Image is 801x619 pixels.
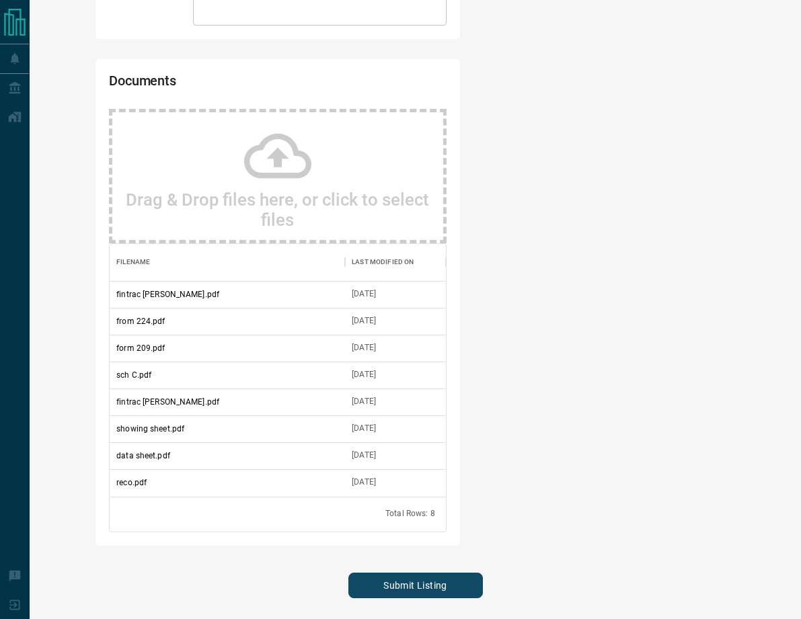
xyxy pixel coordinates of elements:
[348,573,483,598] button: Submit Listing
[110,243,345,281] div: Filename
[352,342,376,354] div: Sep 13, 2025
[109,73,311,95] h2: Documents
[352,288,376,300] div: Sep 13, 2025
[116,396,219,408] p: fintrac [PERSON_NAME].pdf
[116,315,165,327] p: from 224.pdf
[116,243,150,281] div: Filename
[116,423,184,435] p: showing sheet.pdf
[116,477,147,489] p: reco.pdf
[116,369,151,381] p: sch C.pdf
[352,477,376,488] div: Sep 13, 2025
[109,109,447,243] div: Drag & Drop files here, or click to select files
[345,243,446,281] div: Last Modified On
[352,243,414,281] div: Last Modified On
[352,423,376,434] div: Sep 13, 2025
[352,396,376,407] div: Sep 13, 2025
[385,508,435,520] div: Total Rows: 8
[116,450,170,462] p: data sheet.pdf
[352,315,376,327] div: Sep 13, 2025
[116,342,165,354] p: form 209.pdf
[126,190,430,230] h2: Drag & Drop files here, or click to select files
[352,369,376,380] div: Sep 13, 2025
[116,288,219,300] p: fintrac [PERSON_NAME].pdf
[352,450,376,461] div: Sep 13, 2025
